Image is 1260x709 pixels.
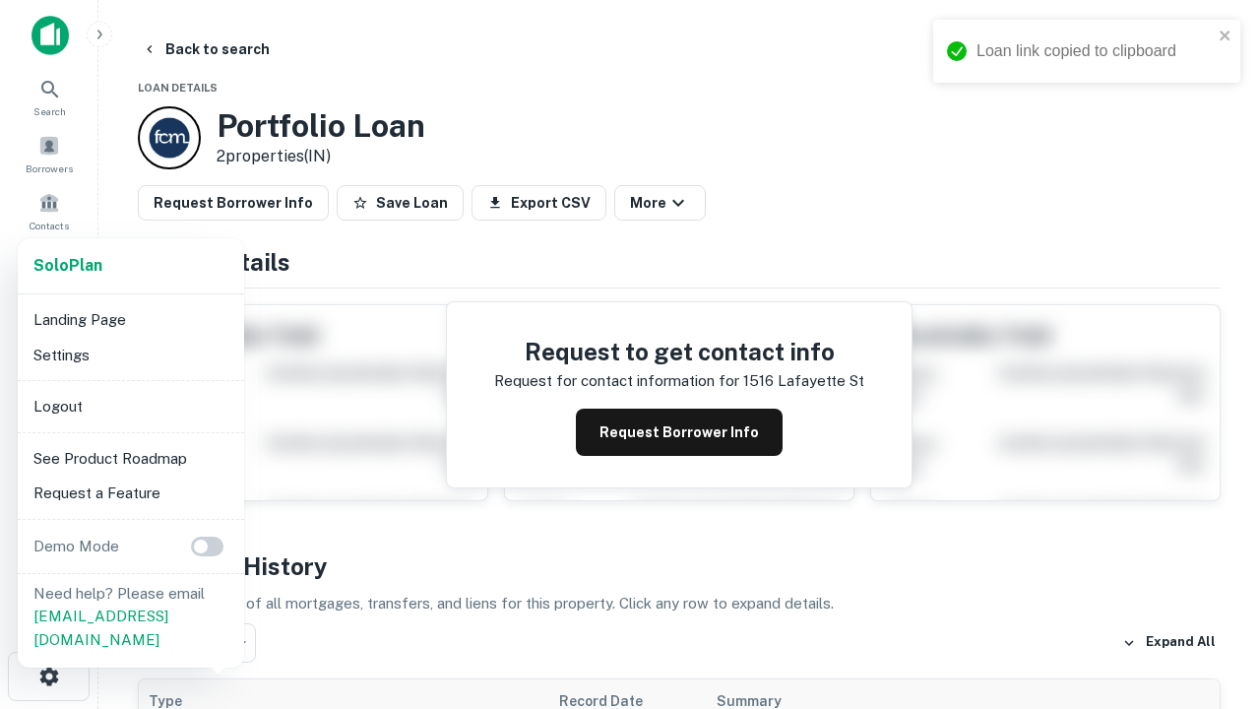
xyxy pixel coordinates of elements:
[26,302,236,338] li: Landing Page
[26,535,127,558] p: Demo Mode
[33,608,168,648] a: [EMAIL_ADDRESS][DOMAIN_NAME]
[976,39,1213,63] div: Loan link copied to clipboard
[1219,28,1232,46] button: close
[26,476,236,511] li: Request a Feature
[26,338,236,373] li: Settings
[33,254,102,278] a: SoloPlan
[26,389,236,424] li: Logout
[33,582,228,652] p: Need help? Please email
[33,256,102,275] strong: Solo Plan
[26,441,236,477] li: See Product Roadmap
[1162,488,1260,583] iframe: Chat Widget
